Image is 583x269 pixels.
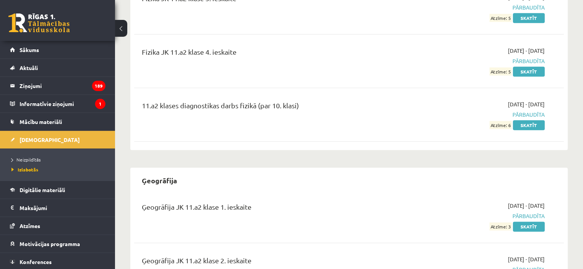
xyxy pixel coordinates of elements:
a: Rīgas 1. Tālmācības vidusskola [8,13,70,33]
a: Maksājumi [10,199,105,217]
span: Pārbaudīta [418,111,545,119]
span: [DATE] - [DATE] [508,100,545,108]
a: Ziņojumi189 [10,77,105,95]
legend: Ziņojumi [20,77,105,95]
legend: Informatīvie ziņojumi [20,95,105,112]
span: [DATE] - [DATE] [508,202,545,210]
a: Motivācijas programma [10,235,105,253]
span: Atzīme: 5 [489,67,512,75]
a: Atzīmes [10,217,105,235]
span: Atzīmes [20,222,40,229]
i: 1 [95,99,105,109]
span: Pārbaudīta [418,3,545,11]
span: Atzīme: 6 [489,121,512,129]
span: Pārbaudīta [418,212,545,220]
span: Konferences [20,258,52,265]
span: Atzīme: 3 [489,222,512,230]
a: Informatīvie ziņojumi1 [10,95,105,112]
legend: Maksājumi [20,199,105,217]
a: Digitālie materiāli [10,181,105,199]
span: Atzīme: 5 [489,14,512,22]
a: Skatīt [513,222,545,232]
span: Aktuāli [20,64,38,71]
a: Aktuāli [10,59,105,77]
span: Sākums [20,46,39,53]
a: [DEMOGRAPHIC_DATA] [10,131,105,148]
span: Mācību materiāli [20,118,62,125]
span: [DATE] - [DATE] [508,47,545,55]
span: Pārbaudīta [418,57,545,65]
span: Neizpildītās [11,157,41,163]
a: Mācību materiāli [10,113,105,130]
a: Skatīt [513,13,545,23]
div: 11.a2 klases diagnostikas darbs fizikā (par 10. klasi) [142,100,407,114]
span: [DEMOGRAPHIC_DATA] [20,136,80,143]
a: Skatīt [513,120,545,130]
span: [DATE] - [DATE] [508,255,545,263]
a: Sākums [10,41,105,59]
a: Neizpildītās [11,156,107,163]
span: Digitālie materiāli [20,186,65,193]
span: Izlabotās [11,166,38,173]
h2: Ģeogrāfija [134,171,185,189]
span: Motivācijas programma [20,240,80,247]
div: Ģeogrāfija JK 11.a2 klase 1. ieskaite [142,202,407,216]
div: Fizika JK 11.a2 klase 4. ieskaite [142,47,407,61]
a: Skatīt [513,67,545,77]
i: 189 [92,81,105,91]
a: Izlabotās [11,166,107,173]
